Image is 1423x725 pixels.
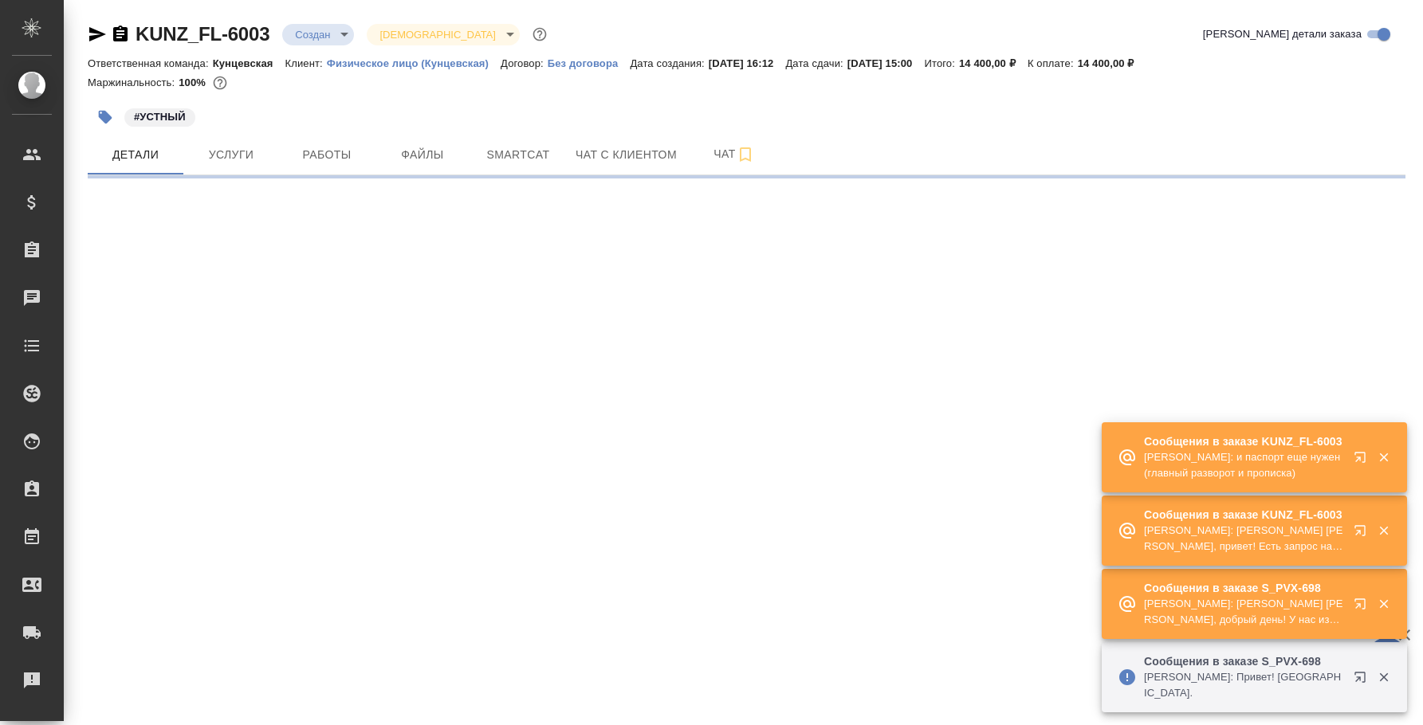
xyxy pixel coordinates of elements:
a: Физическое лицо (Кунцевская) [327,56,501,69]
p: [PERSON_NAME]: [PERSON_NAME] [PERSON_NAME], добрый день! У нас изменилось время на первый день – ... [1144,596,1343,628]
button: Открыть в новой вкладке [1344,588,1382,626]
p: [DATE] 15:00 [847,57,925,69]
p: 14 400,00 ₽ [959,57,1028,69]
p: Сообщения в заказе KUNZ_FL-6003 [1144,433,1343,449]
p: [PERSON_NAME]: Привет! [GEOGRAPHIC_DATA]. [1144,669,1343,701]
span: Услуги [193,145,269,165]
button: Закрыть [1367,597,1400,611]
button: [DEMOGRAPHIC_DATA] [375,28,500,41]
button: Скопировать ссылку для ЯМессенджера [88,25,107,44]
button: Закрыть [1367,670,1400,684]
p: Итого: [924,57,958,69]
button: Закрыть [1367,523,1400,538]
span: Чат [696,144,772,164]
p: [PERSON_NAME]: [PERSON_NAME] [PERSON_NAME], привет! Есть запрос на устный к ноту на [DATE]. Согла... [1144,523,1343,555]
span: УСТНЫЙ [123,109,197,123]
div: Создан [282,24,354,45]
span: Файлы [384,145,461,165]
p: Физическое лицо (Кунцевская) [327,57,501,69]
p: [DATE] 16:12 [709,57,786,69]
p: Маржинальность: [88,76,179,88]
p: Без договора [548,57,631,69]
p: Ответственная команда: [88,57,213,69]
p: Дата сдачи: [785,57,847,69]
button: Открыть в новой вкладке [1344,661,1382,700]
p: Кунцевская [213,57,285,69]
span: [PERSON_NAME] детали заказа [1203,26,1362,42]
p: Клиент: [285,57,327,69]
p: Договор: [501,57,548,69]
a: KUNZ_FL-6003 [136,23,269,45]
svg: Подписаться [736,145,755,164]
p: [PERSON_NAME]: и паспорт еще нужен (главный разворот и прописка) [1144,449,1343,481]
p: Дата создания: [630,57,708,69]
span: Чат с клиентом [576,145,677,165]
span: Работы [289,145,365,165]
button: Открыть в новой вкладке [1344,441,1382,480]
p: К оплате: [1028,57,1078,69]
span: Smartcat [480,145,556,165]
a: Без договора [548,56,631,69]
button: Открыть в новой вкладке [1344,515,1382,553]
p: 100% [179,76,210,88]
span: Детали [97,145,174,165]
div: Создан [367,24,519,45]
p: Сообщения в заказе S_PVX-698 [1144,580,1343,596]
button: Доп статусы указывают на важность/срочность заказа [529,24,550,45]
button: 0.00 RUB; [210,72,230,93]
p: 14 400,00 ₽ [1078,57,1146,69]
button: Создан [290,28,335,41]
p: Сообщения в заказе S_PVX-698 [1144,653,1343,669]
p: Сообщения в заказе KUNZ_FL-6003 [1144,507,1343,523]
p: #УСТНЫЙ [134,109,186,125]
button: Добавить тэг [88,100,123,135]
button: Закрыть [1367,450,1400,464]
button: Скопировать ссылку [111,25,130,44]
